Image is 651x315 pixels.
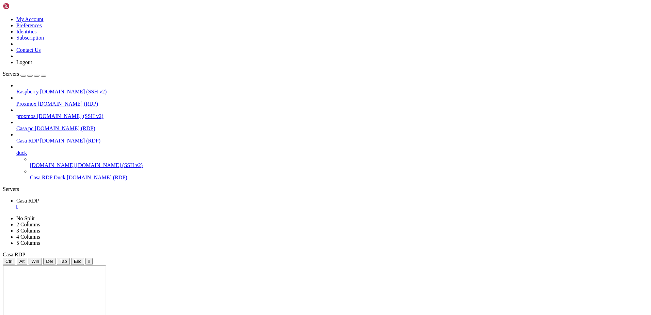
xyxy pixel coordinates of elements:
[29,258,42,265] button: Win
[3,71,46,77] a: Servers
[30,168,648,181] li: Casa RDP Duck [DOMAIN_NAME] (RDP)
[16,22,42,28] a: Preferences
[5,259,13,264] span: Ctrl
[16,35,44,41] a: Subscription
[60,259,67,264] span: Tab
[85,258,93,265] button: 
[16,240,40,246] a: 5 Columns
[16,113,35,119] span: proxmos
[16,101,36,107] span: Proxmox
[37,113,104,119] span: [DOMAIN_NAME] (SSH v2)
[17,258,28,265] button: Alt
[35,125,95,131] span: [DOMAIN_NAME] (RDP)
[16,107,648,119] li: proxmos [DOMAIN_NAME] (SSH v2)
[76,162,143,168] span: [DOMAIN_NAME] (SSH v2)
[38,101,98,107] span: [DOMAIN_NAME] (RDP)
[16,204,648,210] a: 
[16,95,648,107] li: Proxmox [DOMAIN_NAME] (RDP)
[74,259,81,264] span: Esc
[16,150,648,156] a: duck
[57,258,70,265] button: Tab
[30,175,648,181] a: Casa RDP Duck [DOMAIN_NAME] (RDP)
[3,186,648,192] div: Servers
[16,101,648,107] a: Proxmox [DOMAIN_NAME] (RDP)
[16,150,27,156] span: duck
[16,144,648,181] li: duck
[16,82,648,95] li: Raspberry [DOMAIN_NAME] (SSH v2)
[31,259,39,264] span: Win
[16,198,39,204] span: Casa RDP
[46,259,53,264] span: Del
[40,89,107,94] span: [DOMAIN_NAME] (SSH v2)
[3,3,42,10] img: Shellngn
[30,175,65,180] span: Casa RDP Duck
[88,259,90,264] div: 
[16,59,32,65] a: Logout
[16,47,41,53] a: Contact Us
[3,258,15,265] button: Ctrl
[16,198,648,210] a: Casa RDP
[16,215,35,221] a: No Split
[16,89,39,94] span: Raspberry
[16,119,648,132] li: Casa pc [DOMAIN_NAME] (RDP)
[43,258,55,265] button: Del
[16,132,648,144] li: Casa RDP [DOMAIN_NAME] (RDP)
[16,222,40,227] a: 2 Columns
[3,252,25,257] span: Casa RDP
[16,125,648,132] a: Casa pc [DOMAIN_NAME] (RDP)
[16,125,33,131] span: Casa pc
[16,234,40,240] a: 4 Columns
[30,156,648,168] li: [DOMAIN_NAME] [DOMAIN_NAME] (SSH v2)
[67,175,127,180] span: [DOMAIN_NAME] (RDP)
[19,259,25,264] span: Alt
[40,138,100,144] span: [DOMAIN_NAME] (RDP)
[71,258,84,265] button: Esc
[16,113,648,119] a: proxmos [DOMAIN_NAME] (SSH v2)
[3,71,19,77] span: Servers
[16,16,44,22] a: My Account
[30,162,75,168] span: [DOMAIN_NAME]
[16,89,648,95] a: Raspberry [DOMAIN_NAME] (SSH v2)
[16,138,39,144] span: Casa RDP
[16,138,648,144] a: Casa RDP [DOMAIN_NAME] (RDP)
[16,228,40,234] a: 3 Columns
[30,162,648,168] a: [DOMAIN_NAME] [DOMAIN_NAME] (SSH v2)
[16,29,37,34] a: Identities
